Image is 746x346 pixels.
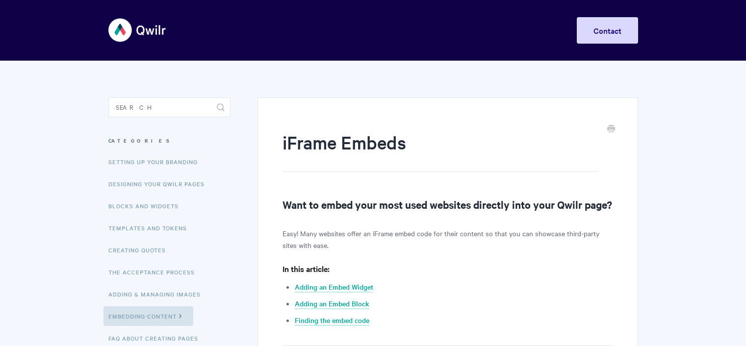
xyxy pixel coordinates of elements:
[108,218,194,238] a: Templates and Tokens
[108,262,202,282] a: The Acceptance Process
[108,174,212,194] a: Designing Your Qwilr Pages
[295,315,369,326] a: Finding the embed code
[283,130,598,172] h1: iFrame Embeds
[103,306,193,326] a: Embedding Content
[283,263,330,274] strong: In this article:
[108,98,231,117] input: Search
[108,12,167,49] img: Qwilr Help Center
[108,132,231,149] h3: Categories
[108,196,186,216] a: Blocks and Widgets
[577,17,638,44] a: Contact
[295,282,373,293] a: Adding an Embed Widget
[283,227,613,251] p: Easy! Many websites offer an iFrame embed code for their content so that you can showcase third-p...
[108,284,208,304] a: Adding & Managing Images
[283,197,613,212] h2: Want to embed your most used websites directly into your Qwilr page?
[108,152,205,172] a: Setting up your Branding
[607,124,615,135] a: Print this Article
[108,240,173,260] a: Creating Quotes
[295,298,369,309] a: Adding an Embed Block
